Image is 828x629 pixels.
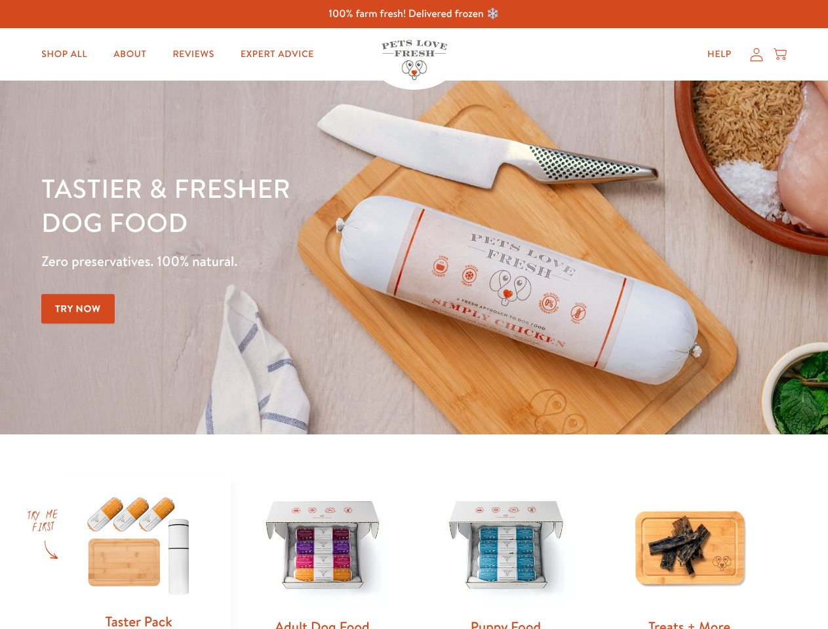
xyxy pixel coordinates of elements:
a: Expert Advice [230,41,325,67]
p: Zero preservatives. 100% natural. [41,250,538,273]
a: About [103,41,157,67]
a: Try Now [41,294,115,324]
img: Pets Love Fresh [382,40,447,80]
a: Shop All [31,41,98,67]
a: Help [697,41,742,67]
a: Reviews [162,41,224,67]
h1: Tastier & fresher dog food [41,171,538,239]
